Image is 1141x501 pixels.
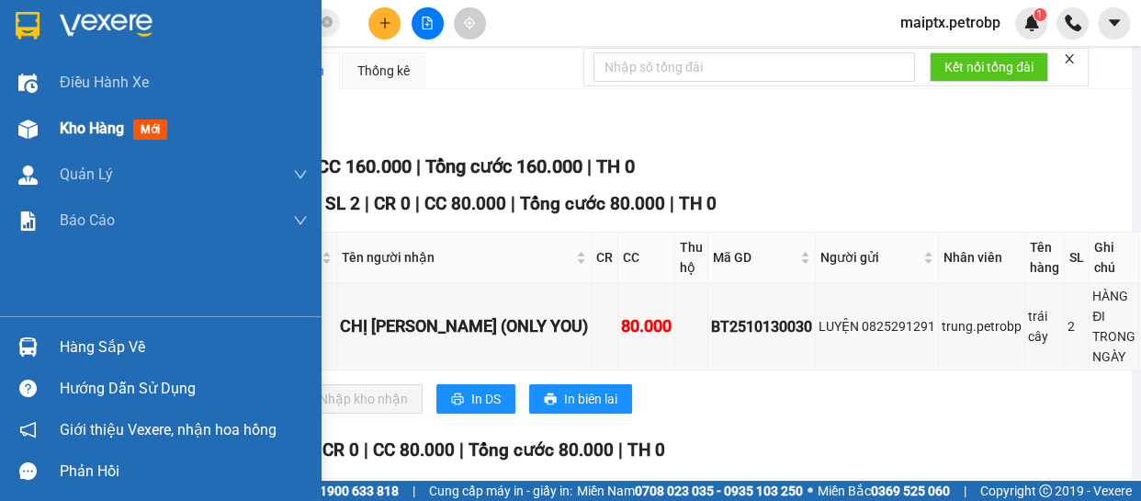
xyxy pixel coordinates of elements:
span: close [1063,52,1076,65]
img: solution-icon [18,211,38,231]
span: Miền Nam [577,481,803,501]
span: Miền Bắc [818,481,950,501]
span: file-add [421,17,434,29]
span: CR 0 [322,439,358,461]
th: CR [592,233,618,283]
strong: 1900 633 818 [320,484,399,498]
th: Ghi chú [1090,233,1139,283]
span: TH 0 [679,193,717,214]
th: SL [1065,233,1090,283]
strong: 0369 525 060 [871,484,950,498]
input: Nhập số tổng đài [593,52,915,82]
img: warehouse-icon [18,165,38,185]
th: Tên hàng [1025,233,1065,283]
span: Tên người nhận [342,247,572,268]
span: printer [544,393,557,407]
span: | [458,439,463,461]
th: CC [618,233,675,283]
span: down [293,213,308,228]
div: Hướng dẫn sử dụng [60,375,308,403]
td: BT2510130030 [708,283,816,370]
span: In biên lai [564,389,617,409]
span: plus [378,17,391,29]
strong: 0708 023 035 - 0935 103 250 [635,484,803,498]
img: warehouse-icon [18,337,38,357]
span: | [964,481,966,501]
span: CC 80.000 [372,439,454,461]
span: TH 0 [627,439,664,461]
span: Báo cáo [60,209,115,232]
span: close-circle [322,17,333,28]
img: phone-icon [1065,15,1081,31]
div: CHỊ [PERSON_NAME] (ONLY YOU) [340,313,588,339]
span: | [617,439,622,461]
button: Kết nối tổng đài [930,52,1048,82]
span: In DS [471,389,501,409]
span: | [415,193,420,214]
img: warehouse-icon [18,74,38,93]
span: | [586,155,591,177]
div: Phản hồi [60,458,308,485]
span: 1 [1036,8,1043,21]
span: | [412,481,415,501]
span: copyright [1039,484,1052,497]
span: Kho hàng [60,120,124,137]
sup: 1 [1034,8,1046,21]
span: | [670,193,674,214]
span: | [415,155,420,177]
span: Quản Lý [60,163,113,186]
img: icon-new-feature [1023,15,1040,31]
span: notification [19,421,37,438]
td: CHỊ TY (ONLY YOU) [337,283,592,370]
span: Tổng cước 80.000 [520,193,665,214]
img: logo-vxr [16,12,40,40]
span: | [365,193,369,214]
button: caret-down [1098,7,1130,40]
span: printer [451,393,464,407]
span: mới [133,120,167,140]
span: caret-down [1106,15,1123,31]
th: Thu hộ [675,233,708,283]
button: printerIn DS [436,384,515,414]
button: plus [368,7,401,40]
span: question-circle [19,380,37,397]
span: Điều hành xe [60,71,149,94]
span: TH 0 [595,155,634,177]
span: Tổng cước 160.000 [424,155,582,177]
div: HÀNG ĐI TRONG NGÀY [1092,286,1135,367]
span: | [511,193,515,214]
th: Nhân viên [939,233,1025,283]
span: close-circle [322,15,333,32]
span: CR 0 [374,193,411,214]
div: Hàng sắp về [60,334,308,361]
img: warehouse-icon [18,120,38,139]
span: Kết nối tổng đài [944,57,1034,77]
button: file-add [412,7,444,40]
span: maiptx.petrobp [886,11,1015,34]
div: 80.000 [621,313,672,339]
span: Mã GD [713,247,796,268]
div: trung.petrobp [942,316,1022,336]
div: BT2510130030 [711,315,812,338]
button: printerIn biên lai [529,384,632,414]
span: down [293,167,308,182]
span: Cung cấp máy in - giấy in: [429,481,572,501]
button: aim [454,7,486,40]
span: ⚪️ [808,487,813,495]
span: CC 80.000 [424,193,506,214]
span: aim [463,17,476,29]
span: Tổng cước 80.000 [468,439,613,461]
span: Giới thiệu Vexere, nhận hoa hồng [60,418,277,441]
div: 2 [1068,316,1086,336]
span: CC 160.000 [316,155,411,177]
span: | [363,439,367,461]
div: trái cây [1028,306,1061,347]
span: SL 2 [325,193,360,214]
div: Thống kê [357,61,410,81]
div: LUYỆN 0825291291 [819,316,935,336]
button: downloadNhập kho nhận [284,384,423,414]
span: Người gửi [820,247,920,268]
span: message [19,462,37,480]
